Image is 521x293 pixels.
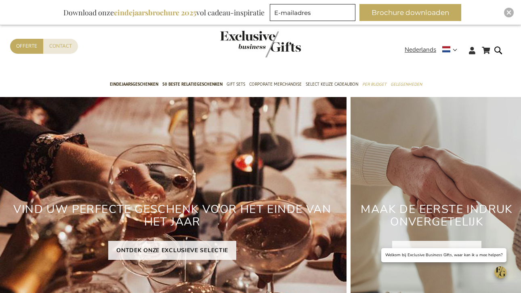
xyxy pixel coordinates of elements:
span: 50 beste relatiegeschenken [162,80,223,89]
a: Contact [43,39,78,54]
a: Per Budget [362,75,387,95]
span: Gelegenheden [391,80,422,89]
a: Gift Sets [227,75,245,95]
img: Close [506,10,511,15]
input: E-mailadres [270,4,355,21]
button: Brochure downloaden [359,4,461,21]
a: Eindejaarsgeschenken [110,75,158,95]
span: Corporate Merchandise [249,80,302,89]
a: store logo [220,31,260,57]
img: Exclusive Business gifts logo [220,31,301,57]
a: Select Keuze Cadeaubon [306,75,358,95]
div: Close [504,8,514,17]
span: Per Budget [362,80,387,89]
a: Offerte [10,39,43,54]
a: ONTDEK ONZE EXCLUSIEVE SELECTIE [108,241,236,260]
span: Select Keuze Cadeaubon [306,80,358,89]
form: marketing offers and promotions [270,4,358,23]
span: Nederlands [405,45,436,55]
div: Download onze vol cadeau-inspiratie [60,4,268,21]
span: Eindejaarsgeschenken [110,80,158,89]
a: ONBOARDING CADEAUS [392,241,482,260]
b: eindejaarsbrochure 2025 [114,8,196,17]
a: 50 beste relatiegeschenken [162,75,223,95]
a: Gelegenheden [391,75,422,95]
a: Corporate Merchandise [249,75,302,95]
span: Gift Sets [227,80,245,89]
